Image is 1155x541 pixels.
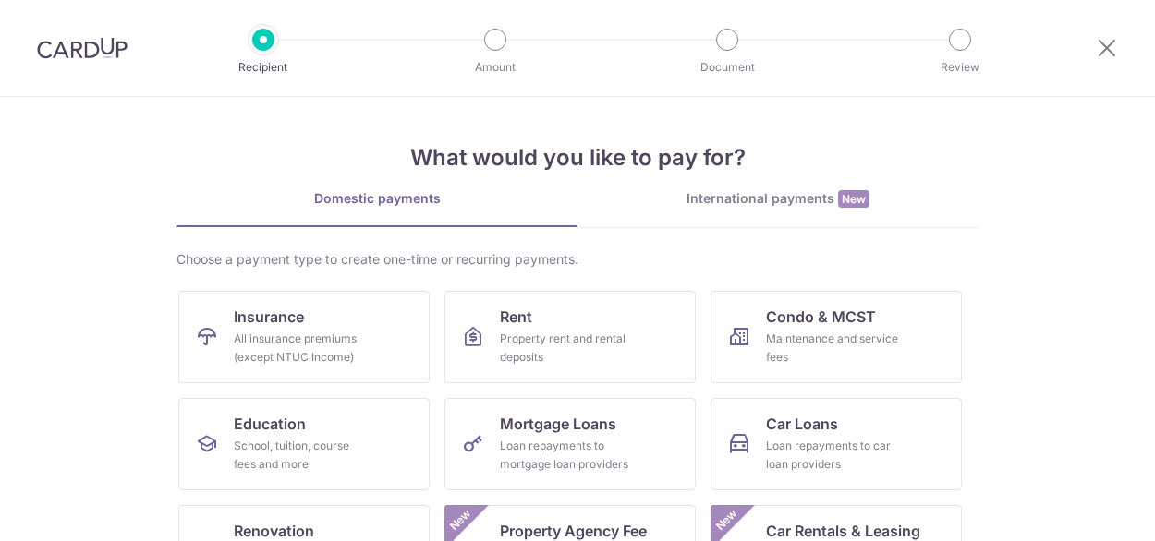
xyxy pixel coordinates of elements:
div: School, tuition, course fees and more [234,437,367,474]
div: Choose a payment type to create one-time or recurring payments. [176,250,979,269]
img: CardUp [37,37,128,59]
span: Rent [500,306,532,328]
iframe: Opens a widget where you can find more information [1037,486,1137,532]
div: Loan repayments to mortgage loan providers [500,437,633,474]
a: Condo & MCSTMaintenance and service fees [711,291,962,383]
p: Amount [427,58,564,77]
div: International payments [577,189,979,209]
div: Property rent and rental deposits [500,330,633,367]
span: New [711,505,742,535]
a: RentProperty rent and rental deposits [444,291,696,383]
a: InsuranceAll insurance premiums (except NTUC Income) [178,291,430,383]
span: Car Loans [766,413,838,435]
a: Car LoansLoan repayments to car loan providers [711,398,962,490]
div: Loan repayments to car loan providers [766,437,899,474]
span: Insurance [234,306,304,328]
div: Maintenance and service fees [766,330,899,367]
div: Domestic payments [176,189,577,208]
span: Condo & MCST [766,306,876,328]
span: Mortgage Loans [500,413,616,435]
span: New [838,190,869,208]
p: Document [659,58,796,77]
p: Recipient [195,58,332,77]
span: New [445,505,476,535]
a: Mortgage LoansLoan repayments to mortgage loan providers [444,398,696,490]
a: EducationSchool, tuition, course fees and more [178,398,430,490]
p: Review [892,58,1028,77]
div: All insurance premiums (except NTUC Income) [234,330,367,367]
h4: What would you like to pay for? [176,141,979,174]
span: Education [234,413,306,435]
